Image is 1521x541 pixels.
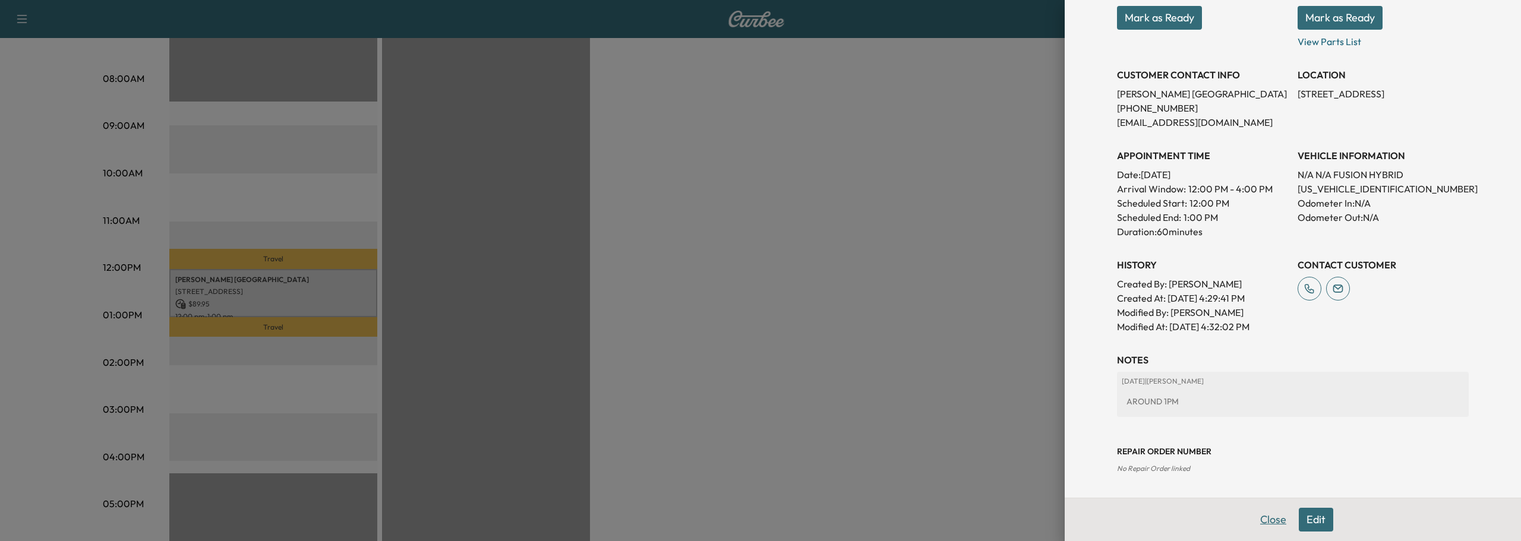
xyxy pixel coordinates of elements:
p: [PHONE_NUMBER] [1117,101,1288,115]
p: Arrival Window: [1117,182,1288,196]
button: Mark as Ready [1298,6,1383,30]
h3: NOTES [1117,353,1469,367]
h3: CONTACT CUSTOMER [1298,258,1469,272]
h3: LOCATION [1298,68,1469,82]
p: 1:00 PM [1184,210,1218,224]
p: View Parts List [1298,30,1469,49]
button: Mark as Ready [1117,6,1202,30]
span: No Repair Order linked [1117,464,1190,473]
p: Scheduled Start: [1117,196,1187,210]
button: Close [1252,508,1294,531]
h3: Repair Order number [1117,445,1469,457]
h3: APPOINTMENT TIME [1117,148,1288,163]
div: AROUND 1PM [1122,391,1464,412]
p: Odometer Out: N/A [1298,210,1469,224]
p: Modified By : [PERSON_NAME] [1117,305,1288,319]
p: 12:00 PM [1189,196,1229,210]
p: Created By : [PERSON_NAME] [1117,277,1288,291]
p: [EMAIL_ADDRESS][DOMAIN_NAME] [1117,115,1288,129]
h3: History [1117,258,1288,272]
p: Date: [DATE] [1117,167,1288,182]
h3: VEHICLE INFORMATION [1298,148,1469,163]
p: Duration: 60 minutes [1117,224,1288,239]
p: [PERSON_NAME] [GEOGRAPHIC_DATA] [1117,87,1288,101]
h3: CUSTOMER CONTACT INFO [1117,68,1288,82]
p: Scheduled End: [1117,210,1181,224]
button: Edit [1299,508,1333,531]
p: [STREET_ADDRESS] [1298,87,1469,101]
p: Odometer In: N/A [1298,196,1469,210]
p: [US_VEHICLE_IDENTIFICATION_NUMBER] [1298,182,1469,196]
p: Created At : [DATE] 4:29:41 PM [1117,291,1288,305]
p: N/A N/A FUSION HYBRID [1298,167,1469,182]
p: [DATE] | [PERSON_NAME] [1122,377,1464,386]
span: 12:00 PM - 4:00 PM [1188,182,1273,196]
p: Modified At : [DATE] 4:32:02 PM [1117,319,1288,334]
